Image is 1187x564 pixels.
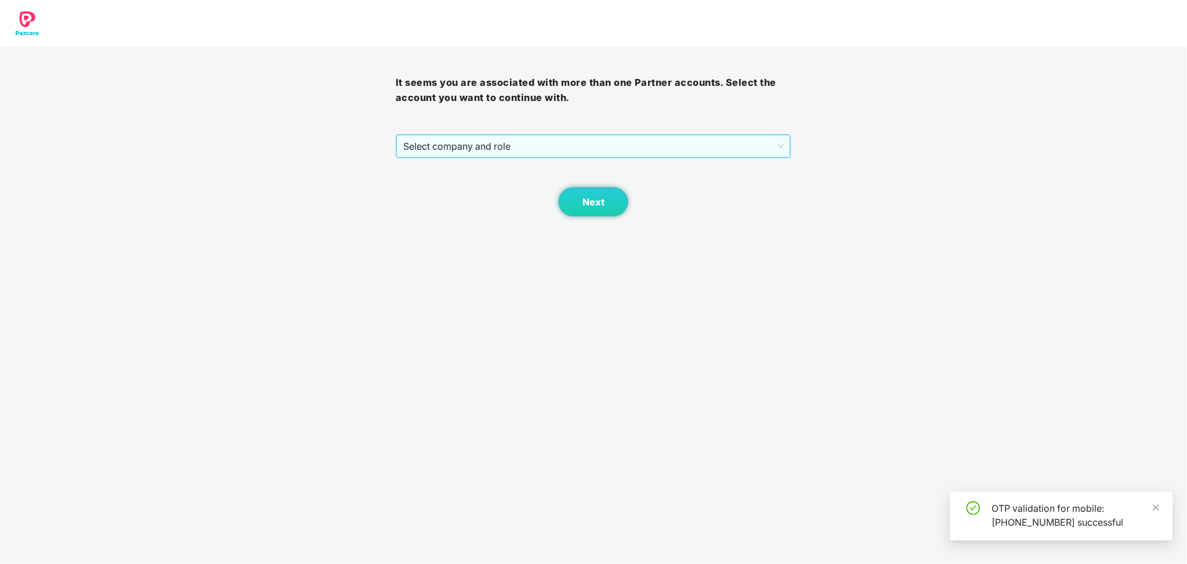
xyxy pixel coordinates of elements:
h3: It seems you are associated with more than one Partner accounts. Select the account you want to c... [396,75,791,105]
span: Select company and role [403,135,784,157]
span: check-circle [967,501,980,515]
span: Next [582,197,605,208]
span: close [1152,504,1160,512]
div: OTP validation for mobile: [PHONE_NUMBER] successful [992,501,1159,529]
button: Next [559,187,628,216]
